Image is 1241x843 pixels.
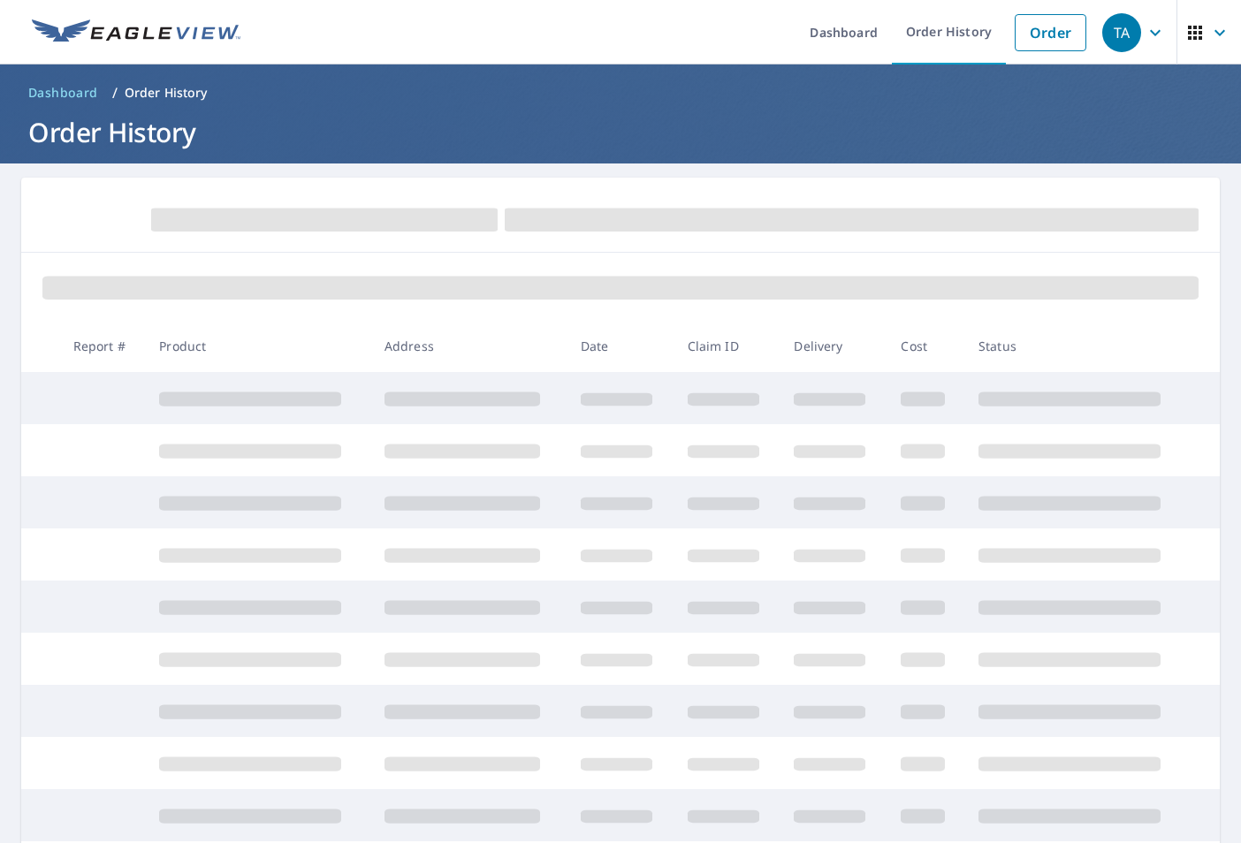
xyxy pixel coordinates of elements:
th: Date [567,320,674,372]
th: Address [370,320,567,372]
a: Dashboard [21,79,105,107]
th: Status [964,320,1190,372]
h1: Order History [21,114,1220,150]
th: Report # [59,320,145,372]
div: TA [1102,13,1141,52]
nav: breadcrumb [21,79,1220,107]
th: Cost [887,320,964,372]
th: Claim ID [674,320,780,372]
li: / [112,82,118,103]
span: Dashboard [28,84,98,102]
p: Order History [125,84,208,102]
th: Product [145,320,370,372]
a: Order [1015,14,1086,51]
th: Delivery [780,320,887,372]
img: EV Logo [32,19,240,46]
